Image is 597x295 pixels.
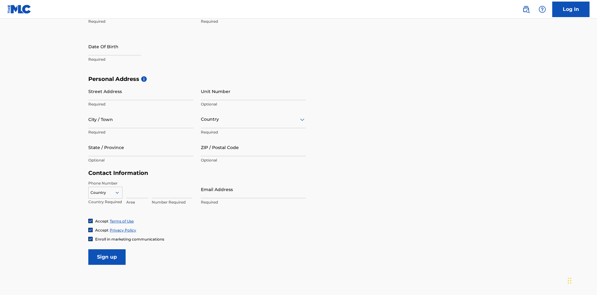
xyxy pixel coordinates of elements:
[95,237,164,241] span: Enroll in marketing communications
[88,19,193,24] p: Required
[126,199,148,205] p: Area
[522,6,530,13] img: search
[110,228,136,232] a: Privacy Policy
[520,3,532,16] a: Public Search
[88,249,126,265] input: Sign up
[88,76,509,83] h5: Personal Address
[568,271,572,290] div: Drag
[89,219,92,223] img: checkbox
[7,5,31,14] img: MLC Logo
[201,19,306,24] p: Required
[201,101,306,107] p: Optional
[201,129,306,135] p: Required
[536,3,548,16] div: Help
[88,129,193,135] p: Required
[89,228,92,232] img: checkbox
[95,219,109,223] span: Accept
[152,199,192,205] p: Number Required
[201,199,306,205] p: Required
[88,101,193,107] p: Required
[110,219,134,223] a: Terms of Use
[539,6,546,13] img: help
[88,199,123,205] p: Country Required
[88,170,306,177] h5: Contact Information
[88,157,193,163] p: Optional
[201,157,306,163] p: Optional
[552,2,590,17] a: Log In
[95,228,109,232] span: Accept
[566,265,597,295] iframe: Chat Widget
[88,57,193,62] p: Required
[141,76,147,82] span: i
[89,237,92,241] img: checkbox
